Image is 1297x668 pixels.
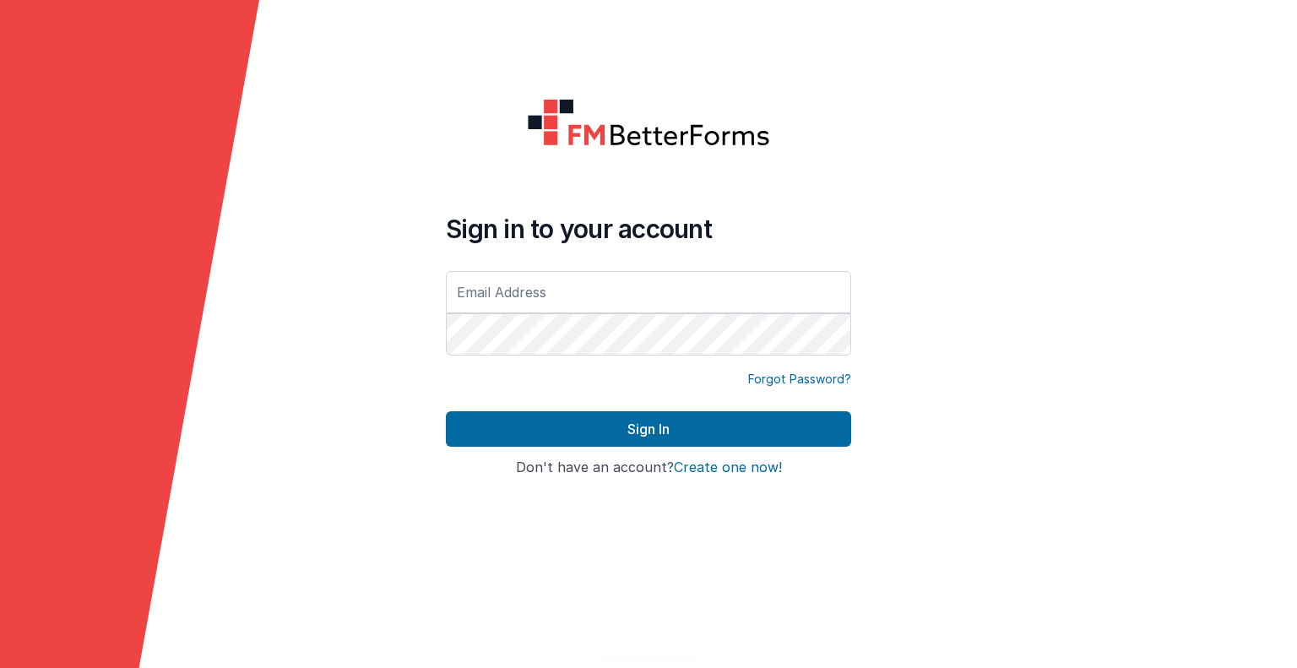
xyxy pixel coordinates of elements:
[446,411,851,447] button: Sign In
[446,214,851,244] h4: Sign in to your account
[748,371,851,388] a: Forgot Password?
[446,460,851,475] h4: Don't have an account?
[674,460,782,475] button: Create one now!
[446,271,851,313] input: Email Address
